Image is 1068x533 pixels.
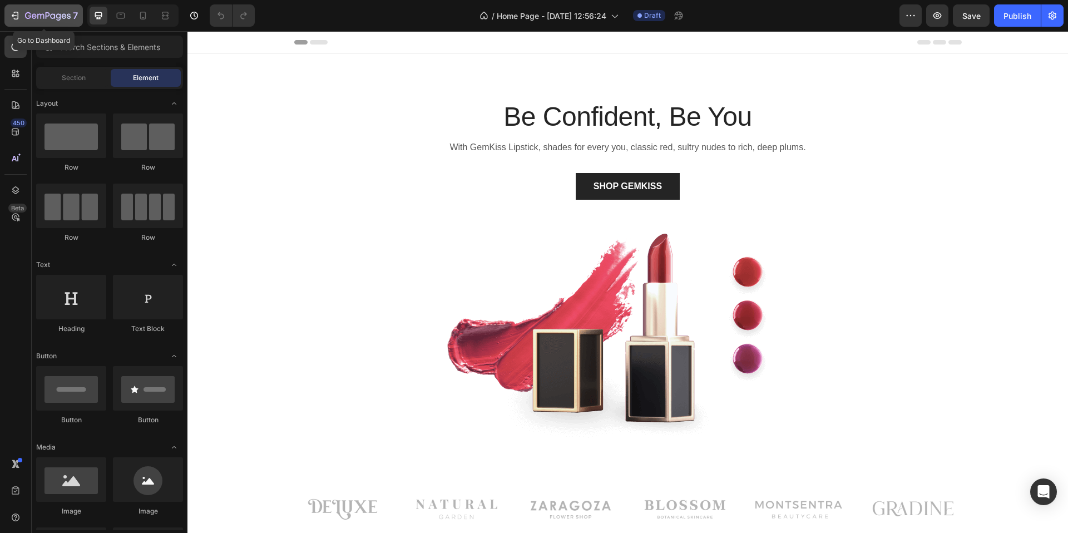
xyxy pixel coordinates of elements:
div: Open Intercom Messenger [1030,478,1057,505]
img: Alt Image [678,454,773,503]
div: Publish [1003,10,1031,22]
span: Layout [36,98,58,108]
img: Alt Image [336,454,431,503]
button: SHOP GEMKISS [388,142,492,169]
span: Section [62,73,86,83]
div: Undo/Redo [210,4,255,27]
img: Alt Image [450,454,545,503]
p: 7 [73,9,78,22]
span: Draft [644,11,661,21]
img: Alt Image [222,454,317,503]
img: Alt Image [564,454,659,503]
div: Row [113,162,183,172]
div: Image [113,506,183,516]
span: / [492,10,495,22]
div: Image [36,506,106,516]
span: Text [36,260,50,270]
img: Alt Image [226,195,655,409]
span: Element [133,73,159,83]
span: Toggle open [165,95,183,112]
button: 7 [4,4,83,27]
span: Toggle open [165,256,183,274]
p: With GemKiss Lipstick, shades for every you, classic red, sultry nudes to rich, deep plums. [228,110,654,123]
div: Button [113,415,183,425]
p: Be Confident, Be You [228,68,654,103]
span: Home Page - [DATE] 12:56:24 [497,10,606,22]
div: Text Block [113,324,183,334]
button: Publish [994,4,1041,27]
div: Row [36,233,106,243]
div: Row [113,233,183,243]
span: Toggle open [165,347,183,365]
span: Save [962,11,981,21]
div: Heading [36,324,106,334]
span: Media [36,442,56,452]
iframe: Design area [187,31,1068,533]
div: Row [36,162,106,172]
button: Save [953,4,990,27]
div: SHOP GEMKISS [406,149,474,162]
div: 450 [11,119,27,127]
span: Toggle open [165,438,183,456]
img: Alt Image [108,454,202,503]
div: Beta [8,204,27,213]
input: Search Sections & Elements [36,36,183,58]
div: Button [36,415,106,425]
span: Button [36,351,57,361]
